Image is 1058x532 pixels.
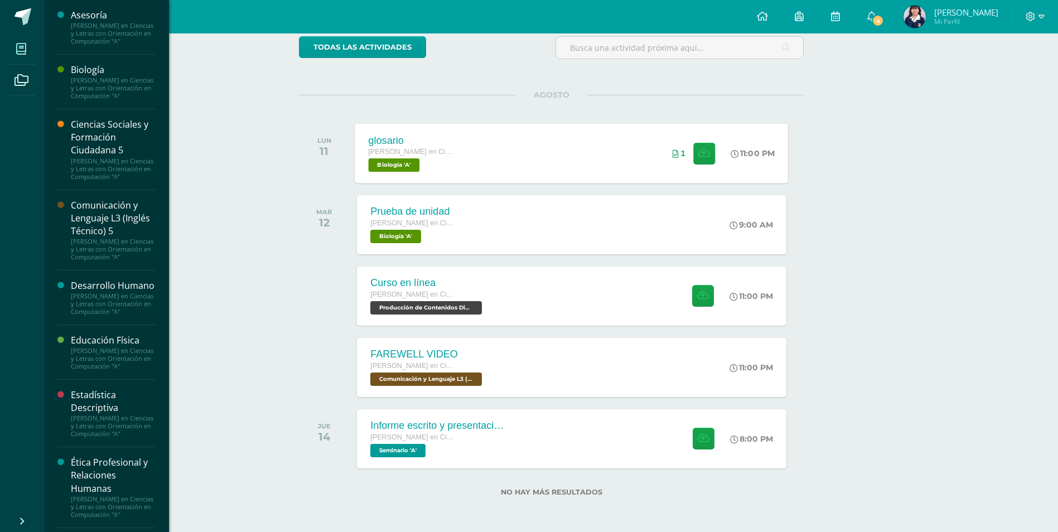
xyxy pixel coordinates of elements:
span: Comunicación y Lenguaje L3 (Inglés Técnico) 5 'A' [370,373,482,386]
span: [PERSON_NAME] en Ciencias y Letras con Orientación en Computación [370,291,454,298]
div: [PERSON_NAME] en Ciencias y Letras con Orientación en Computación "A" [71,22,156,45]
div: JUE [318,422,331,430]
div: [PERSON_NAME] en Ciencias y Letras con Orientación en Computación "A" [71,414,156,438]
span: Seminario 'A' [370,444,426,457]
div: 11:00 PM [730,291,773,301]
div: [PERSON_NAME] en Ciencias y Letras con Orientación en Computación "A" [71,76,156,100]
div: [PERSON_NAME] en Ciencias y Letras con Orientación en Computación "A" [71,238,156,261]
div: FAREWELL VIDEO [370,349,485,360]
div: Archivos entregados [673,149,685,158]
div: glosario [369,134,453,146]
div: Biología [71,64,156,76]
a: Asesoría[PERSON_NAME] en Ciencias y Letras con Orientación en Computación "A" [71,9,156,45]
span: [PERSON_NAME] en Ciencias y Letras con Orientación en Computación [370,219,454,227]
a: Comunicación y Lenguaje L3 (Inglés Técnico) 5[PERSON_NAME] en Ciencias y Letras con Orientación e... [71,199,156,261]
span: [PERSON_NAME] en Ciencias y Letras con Orientación en Computación [369,148,453,156]
a: Estadística Descriptiva[PERSON_NAME] en Ciencias y Letras con Orientación en Computación "A" [71,389,156,438]
div: [PERSON_NAME] en Ciencias y Letras con Orientación en Computación "A" [71,347,156,370]
div: LUN [317,137,331,144]
div: 11:00 PM [731,148,775,158]
a: Ciencias Sociales y Formación Ciudadana 5[PERSON_NAME] en Ciencias y Letras con Orientación en Co... [71,118,156,180]
div: Prueba de unidad [370,206,454,217]
span: Biología 'A' [369,158,420,172]
a: Biología[PERSON_NAME] en Ciencias y Letras con Orientación en Computación "A" [71,64,156,100]
div: 14 [318,430,331,443]
div: 11 [317,144,331,158]
div: Ética Profesional y Relaciones Humanas [71,456,156,495]
a: todas las Actividades [299,36,426,58]
a: Desarrollo Humano[PERSON_NAME] en Ciencias y Letras con Orientación en Computación "A" [71,279,156,316]
span: 1 [681,149,685,158]
label: No hay más resultados [299,488,804,496]
span: Mi Perfil [934,17,998,26]
div: 9:00 AM [730,220,773,230]
img: 0022adc4882c02144fa1a8c7d106aa82.png [904,6,926,28]
span: Producción de Contenidos Digitales 'A' [370,301,482,315]
div: Estadística Descriptiva [71,389,156,414]
div: Asesoría [71,9,156,22]
div: Comunicación y Lenguaje L3 (Inglés Técnico) 5 [71,199,156,238]
span: [PERSON_NAME] [934,7,998,18]
a: Educación Física[PERSON_NAME] en Ciencias y Letras con Orientación en Computación "A" [71,334,156,370]
a: Ética Profesional y Relaciones Humanas[PERSON_NAME] en Ciencias y Letras con Orientación en Compu... [71,456,156,518]
div: 11:00 PM [730,362,773,373]
span: 4 [872,14,884,27]
span: Biología 'A' [370,230,421,243]
input: Busca una actividad próxima aquí... [556,37,803,59]
div: 8:00 PM [730,434,773,444]
div: [PERSON_NAME] en Ciencias y Letras con Orientación en Computación "A" [71,292,156,316]
div: 12 [316,216,332,229]
span: [PERSON_NAME] en Ciencias y Letras con Orientación en Computación [370,362,454,370]
span: AGOSTO [516,90,587,100]
div: Educación Física [71,334,156,347]
div: [PERSON_NAME] en Ciencias y Letras con Orientación en Computación "A" [71,157,156,181]
div: MAR [316,208,332,216]
div: Curso en línea [370,277,485,289]
div: [PERSON_NAME] en Ciencias y Letras con Orientación en Computación "A" [71,495,156,519]
span: [PERSON_NAME] en Ciencias y Letras con Orientación en Computación [370,433,454,441]
div: Informe escrito y presentación final [370,420,504,432]
div: Ciencias Sociales y Formación Ciudadana 5 [71,118,156,157]
div: Desarrollo Humano [71,279,156,292]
